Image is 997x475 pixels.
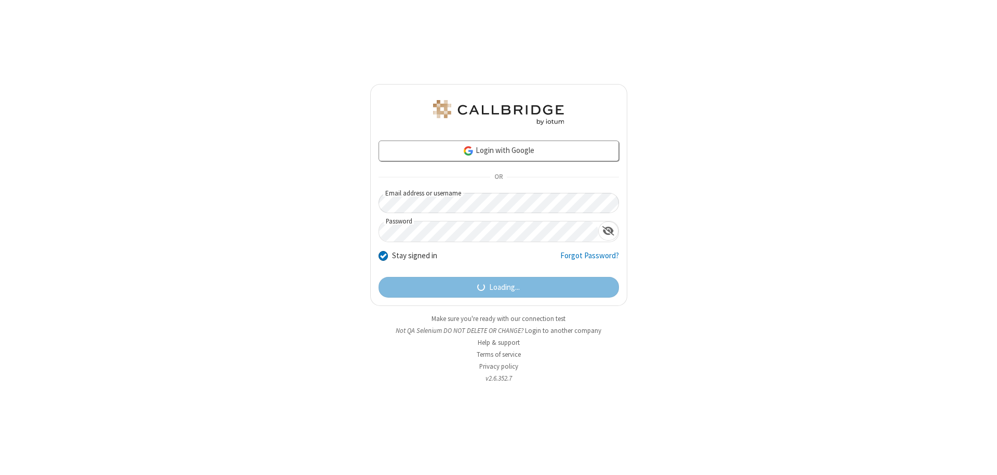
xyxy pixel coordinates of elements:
a: Forgot Password? [560,250,619,270]
span: Loading... [489,282,520,294]
span: OR [490,170,507,185]
a: Privacy policy [479,362,518,371]
li: Not QA Selenium DO NOT DELETE OR CHANGE? [370,326,627,336]
input: Password [379,221,598,242]
iframe: Chat [971,448,989,468]
a: Help & support [478,338,520,347]
img: google-icon.png [463,145,474,157]
li: v2.6.352.7 [370,373,627,383]
a: Login with Google [379,141,619,161]
button: Login to another company [525,326,601,336]
label: Stay signed in [392,250,437,262]
div: Show password [598,221,618,241]
a: Terms of service [477,350,521,359]
input: Email address or username [379,193,619,213]
img: QA Selenium DO NOT DELETE OR CHANGE [431,100,566,125]
a: Make sure you're ready with our connection test [432,314,565,323]
button: Loading... [379,277,619,298]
